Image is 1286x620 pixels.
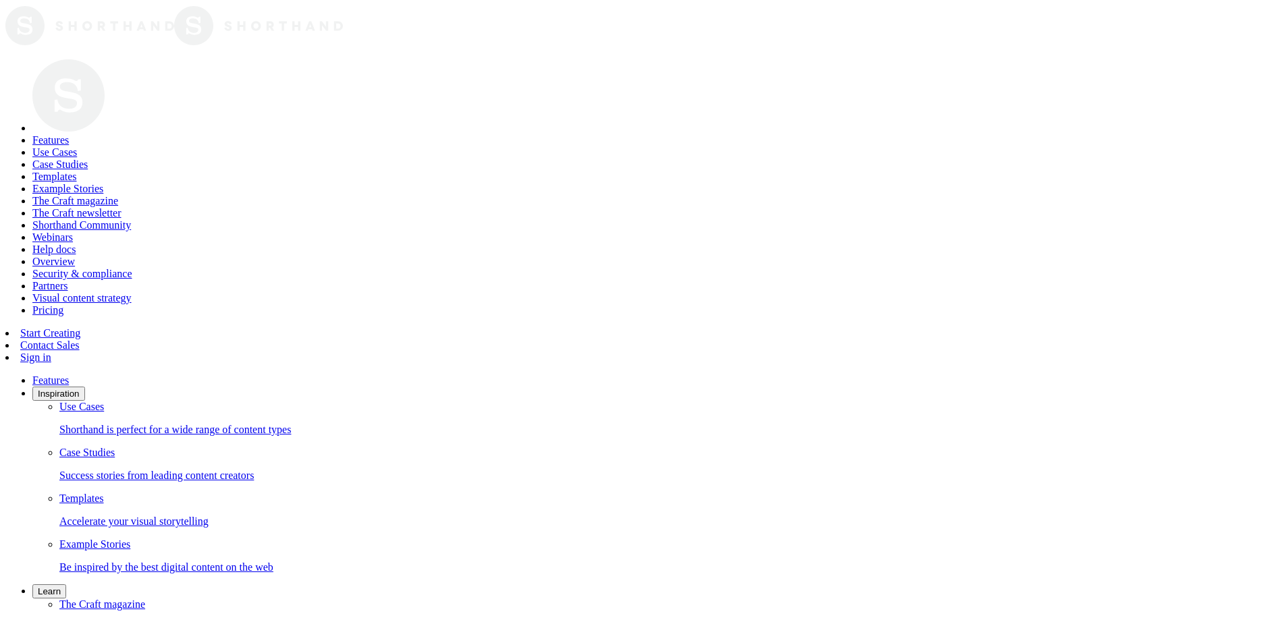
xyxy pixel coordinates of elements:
a: Templates [32,171,77,182]
a: The Craft magazine [32,195,118,206]
a: Webinars [32,231,73,243]
p: Shorthand is perfect for a wide range of content types [59,424,1281,436]
p: Success stories from leading content creators [59,470,1281,482]
a: Use CasesShorthand is perfect for a wide range of content types [59,401,1281,436]
a: The Craft newsletter [32,207,122,219]
img: Shorthand Logo [32,59,105,132]
a: Case StudiesSuccess stories from leading content creators [59,447,1281,482]
a: Features [32,134,69,146]
a: Case Studies [32,159,88,170]
p: Accelerate your visual storytelling [59,515,1281,528]
a: Visual content strategy [32,292,132,304]
a: Help docs [32,244,76,255]
a: Start Creating [20,327,80,339]
a: Contact Sales [20,339,80,351]
a: Example StoriesBe inspired by the best digital content on the web [59,538,1281,573]
p: Be inspired by the best digital content on the web [59,561,1281,573]
a: Security & compliance [32,268,132,279]
button: Learn [32,584,66,598]
button: Inspiration [32,387,85,401]
img: The Craft [174,5,343,46]
a: Sign in [20,351,51,363]
a: Features [32,374,69,386]
a: Partners [32,280,68,291]
a: Overview [32,256,75,267]
a: Example Stories [32,183,103,194]
a: Use Cases [32,146,77,158]
a: Pricing [32,304,63,316]
img: The Craft [5,5,174,46]
a: Shorthand Community [32,219,131,231]
a: TemplatesAccelerate your visual storytelling [59,492,1281,528]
